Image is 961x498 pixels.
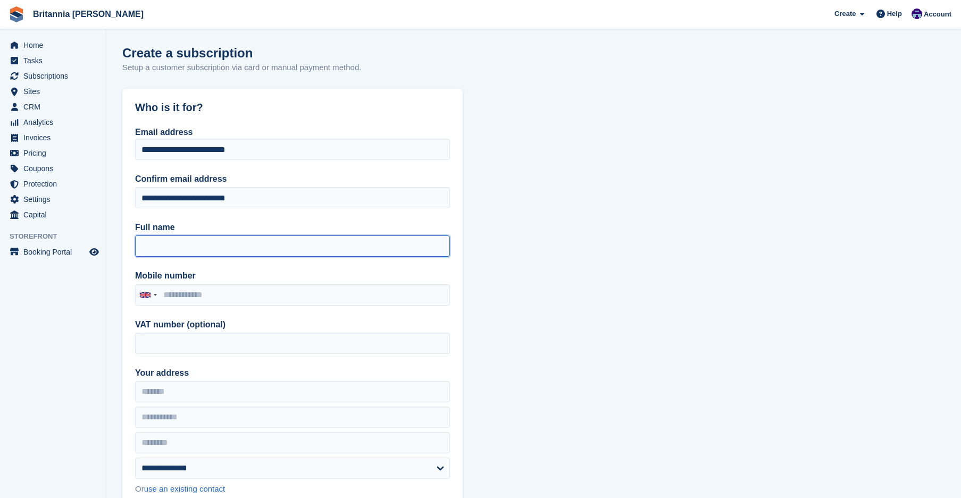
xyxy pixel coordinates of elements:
[135,367,450,379] label: Your address
[23,146,87,161] span: Pricing
[135,173,450,185] label: Confirm email address
[23,176,87,191] span: Protection
[135,269,450,282] label: Mobile number
[10,231,106,242] span: Storefront
[912,9,922,19] img: Cameron Ballard
[5,161,101,176] a: menu
[5,130,101,145] a: menu
[136,285,160,305] div: United Kingdom: +44
[122,62,361,74] p: Setup a customer subscription via card or manual payment method.
[23,84,87,99] span: Sites
[5,69,101,83] a: menu
[924,9,951,20] span: Account
[135,483,450,495] div: Or
[887,9,902,19] span: Help
[144,484,225,493] a: use an existing contact
[5,53,101,68] a: menu
[5,38,101,53] a: menu
[23,192,87,207] span: Settings
[29,5,148,23] a: Britannia [PERSON_NAME]
[23,69,87,83] span: Subscriptions
[23,130,87,145] span: Invoices
[5,207,101,222] a: menu
[5,99,101,114] a: menu
[23,161,87,176] span: Coupons
[9,6,24,22] img: stora-icon-8386f47178a22dfd0bd8f6a31ec36ba5ce8667c1dd55bd0f319d3a0aa187defe.svg
[88,246,101,258] a: Preview store
[135,318,450,331] label: VAT number (optional)
[5,84,101,99] a: menu
[834,9,856,19] span: Create
[122,46,253,60] h1: Create a subscription
[5,244,101,259] a: menu
[135,128,193,137] label: Email address
[23,244,87,259] span: Booking Portal
[23,207,87,222] span: Capital
[5,176,101,191] a: menu
[135,102,450,114] h2: Who is it for?
[23,53,87,68] span: Tasks
[5,115,101,130] a: menu
[23,115,87,130] span: Analytics
[5,192,101,207] a: menu
[135,221,450,234] label: Full name
[23,38,87,53] span: Home
[23,99,87,114] span: CRM
[5,146,101,161] a: menu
